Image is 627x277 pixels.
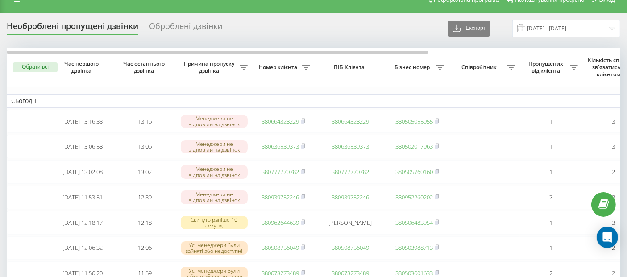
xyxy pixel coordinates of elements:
[114,135,176,158] td: 13:06
[390,64,436,71] span: Бізнес номер
[181,190,248,204] div: Менеджери не відповіли на дзвінок
[114,186,176,209] td: 12:39
[114,236,176,260] td: 12:06
[181,140,248,153] div: Менеджери не відповіли на дзвінок
[262,168,299,176] a: 380777770782
[262,269,299,277] a: 380673273489
[332,193,369,201] a: 380939752246
[332,244,369,252] a: 380508756049
[395,193,433,201] a: 380952260202
[51,160,114,184] td: [DATE] 13:02:08
[51,135,114,158] td: [DATE] 13:06:58
[395,168,433,176] a: 380505760160
[524,60,570,74] span: Пропущених від клієнта
[448,21,490,37] button: Експорт
[262,142,299,150] a: 380636539373
[114,211,176,235] td: 12:18
[262,193,299,201] a: 380939752246
[315,211,386,235] td: [PERSON_NAME]
[181,241,248,255] div: Усі менеджери були зайняті або недоступні
[597,227,618,248] div: Open Intercom Messenger
[520,211,582,235] td: 1
[395,269,433,277] a: 380503601633
[181,60,240,74] span: Причина пропуску дзвінка
[181,165,248,178] div: Менеджери не відповіли на дзвінок
[395,142,433,150] a: 380502017963
[453,64,507,71] span: Співробітник
[332,269,369,277] a: 380673273489
[520,160,582,184] td: 1
[262,117,299,125] a: 380664328229
[181,115,248,128] div: Менеджери не відповіли на дзвінок
[395,219,433,227] a: 380506483954
[322,64,378,71] span: ПІБ Клієнта
[114,110,176,133] td: 13:16
[520,110,582,133] td: 1
[332,117,369,125] a: 380664328229
[520,236,582,260] td: 1
[520,135,582,158] td: 1
[332,142,369,150] a: 380636539373
[181,216,248,229] div: Скинуто раніше 10 секунд
[7,21,138,35] div: Необроблені пропущені дзвінки
[51,110,114,133] td: [DATE] 13:16:33
[51,236,114,260] td: [DATE] 12:06:32
[395,117,433,125] a: 380505055955
[114,160,176,184] td: 13:02
[520,186,582,209] td: 7
[51,211,114,235] td: [DATE] 12:18:17
[262,244,299,252] a: 380508756049
[51,186,114,209] td: [DATE] 11:53:51
[58,60,107,74] span: Час першого дзвінка
[332,168,369,176] a: 380777770782
[149,21,222,35] div: Оброблені дзвінки
[13,62,58,72] button: Обрати всі
[121,60,169,74] span: Час останнього дзвінка
[395,244,433,252] a: 380503988713
[257,64,302,71] span: Номер клієнта
[262,219,299,227] a: 380962644639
